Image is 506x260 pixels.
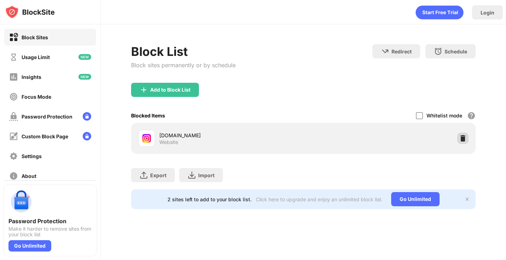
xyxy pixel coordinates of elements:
[78,54,91,60] img: new-icon.svg
[9,132,18,141] img: customize-block-page-off.svg
[391,192,440,206] div: Go Unlimited
[8,240,51,252] div: Go Unlimited
[22,114,72,120] div: Password Protection
[9,53,18,62] img: time-usage-off.svg
[9,112,18,121] img: password-protection-off.svg
[83,112,91,121] img: lock-menu.svg
[9,152,18,161] img: settings-off.svg
[445,48,467,54] div: Schedule
[150,87,190,93] div: Add to Block List
[8,226,92,237] div: Make it harder to remove sites from your block list
[167,196,252,202] div: 2 sites left to add to your block list.
[83,132,91,140] img: lock-menu.svg
[198,172,214,178] div: Import
[9,73,18,81] img: insights-off.svg
[22,54,50,60] div: Usage Limit
[131,112,165,119] div: Blocked Items
[22,173,36,179] div: About
[392,48,412,54] div: Redirect
[150,172,166,178] div: Export
[22,94,51,100] div: Focus Mode
[9,172,18,180] img: about-off.svg
[78,74,91,80] img: new-icon.svg
[159,139,178,145] div: Website
[131,44,236,59] div: Block List
[22,133,68,139] div: Custom Block Page
[22,34,48,40] div: Block Sites
[8,189,34,215] img: push-password-protection.svg
[5,5,55,19] img: logo-blocksite.svg
[22,74,41,80] div: Insights
[426,112,462,119] div: Whitelist mode
[159,132,304,139] div: [DOMAIN_NAME]
[256,196,383,202] div: Click here to upgrade and enjoy an unlimited block list.
[22,153,42,159] div: Settings
[8,218,92,225] div: Password Protection
[416,5,464,19] div: animation
[9,92,18,101] img: focus-off.svg
[142,134,151,143] img: favicons
[131,62,236,69] div: Block sites permanently or by schedule
[9,33,18,42] img: block-on.svg
[481,10,494,16] div: Login
[464,196,470,202] img: x-button.svg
